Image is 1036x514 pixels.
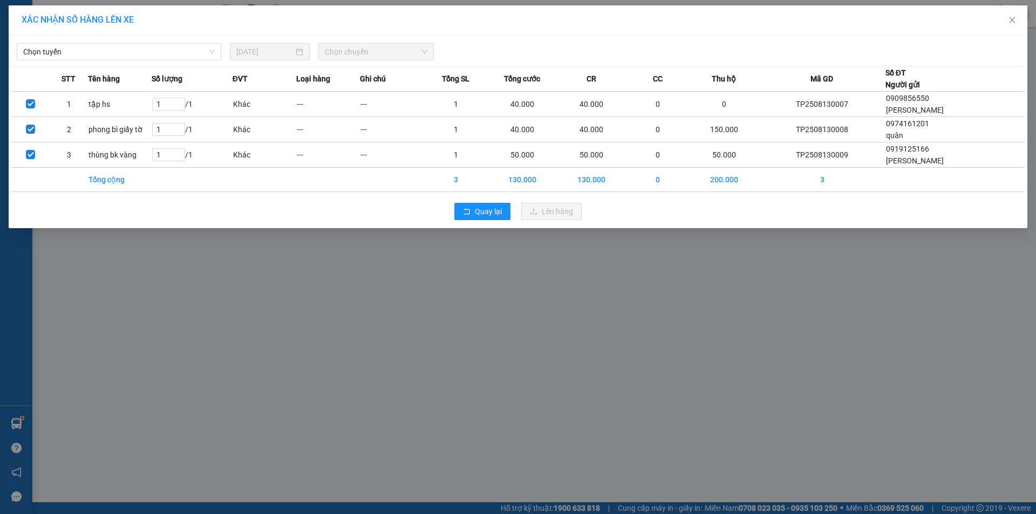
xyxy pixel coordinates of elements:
input: 13/08/2025 [236,46,294,58]
td: 1 [424,92,488,117]
span: close [1008,16,1017,24]
td: / 1 [152,117,232,142]
td: 40.000 [488,92,557,117]
span: CR : [8,58,25,69]
td: Khác [233,92,296,117]
td: Khác [233,117,296,142]
td: 0 [626,117,690,142]
div: Số ĐT Người gửi [885,67,920,91]
span: Tên hàng [88,73,120,85]
td: 0 [626,92,690,117]
div: Quận 10 [84,9,158,22]
td: 1 [424,142,488,168]
td: 3 [759,168,885,192]
span: Loại hàng [296,73,330,85]
td: 0 [626,142,690,168]
td: TP2508130009 [759,142,885,168]
td: --- [296,92,360,117]
td: / 1 [152,142,232,168]
div: bằng [84,22,158,35]
td: Tổng cộng [88,168,152,192]
span: quân [886,131,903,140]
td: --- [360,117,424,142]
div: 50.000 [8,57,78,70]
span: Tổng SL [442,73,469,85]
span: Chọn chuyến [325,44,427,60]
span: Nhận: [84,10,110,22]
div: Tên hàng: thùng xốp ( đồ đông lạnh ) ( : 1 ) [9,76,158,103]
span: Quay lại [475,205,502,217]
span: CC [653,73,663,85]
td: 130.000 [488,168,557,192]
span: XÁC NHẬN SỐ HÀNG LÊN XE [22,15,134,25]
span: 0919125166 [886,145,929,153]
td: --- [296,117,360,142]
span: rollback [463,208,471,216]
td: --- [296,142,360,168]
div: Trạm 128 [9,9,77,22]
td: 1 [424,117,488,142]
td: 1 [50,92,88,117]
span: Gửi: [9,10,26,22]
button: uploadLên hàng [521,203,582,220]
span: Chọn tuyến [23,44,215,60]
span: Mã GD [810,73,833,85]
td: Khác [233,142,296,168]
td: thùng bk vàng [88,142,152,168]
td: 40.000 [488,117,557,142]
td: --- [360,142,424,168]
span: Ghi chú [360,73,386,85]
button: Close [997,5,1027,36]
td: 2 [50,117,88,142]
span: STT [62,73,76,85]
span: 0974161201 [886,119,929,128]
span: Thu hộ [712,73,736,85]
td: 130.000 [557,168,626,192]
span: CR [587,73,596,85]
span: ĐVT [233,73,248,85]
span: 0909856550 [886,94,929,102]
td: 40.000 [557,92,626,117]
td: TP2508130007 [759,92,885,117]
td: 50.000 [557,142,626,168]
span: [PERSON_NAME] [886,156,944,165]
td: 150.000 [690,117,759,142]
td: --- [360,92,424,117]
td: 3 [424,168,488,192]
span: [PERSON_NAME] [886,106,944,114]
td: 3 [50,142,88,168]
td: 200.000 [690,168,759,192]
td: 50.000 [488,142,557,168]
td: 0 [690,92,759,117]
td: TP2508130008 [759,117,885,142]
span: Số lượng [152,73,182,85]
td: 0 [626,168,690,192]
button: rollbackQuay lại [454,203,510,220]
span: Tổng cước [504,73,540,85]
td: / 1 [152,92,232,117]
div: linh [9,22,77,35]
td: tập hs [88,92,152,117]
td: 50.000 [690,142,759,168]
td: 40.000 [557,117,626,142]
td: phong bì giấy tờ [88,117,152,142]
